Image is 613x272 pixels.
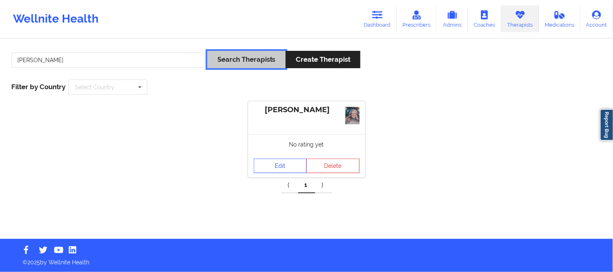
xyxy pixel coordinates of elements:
[397,6,437,32] a: Prescribers
[306,159,360,173] button: Delete
[254,105,360,115] div: [PERSON_NAME]
[580,6,613,32] a: Account
[358,6,397,32] a: Dashboard
[436,6,468,32] a: Admins
[281,177,332,193] div: Pagination Navigation
[254,159,307,173] a: Edit
[17,253,596,266] p: © 2025 by Wellnite Health
[298,177,315,193] a: 1
[75,84,114,90] div: Select Country
[600,109,613,141] a: Report Bug
[11,83,65,91] span: Filter by Country
[207,51,286,68] button: Search Therapists
[345,107,360,124] img: SwgGerEKJge-MxW9iBYvjepswDU3_xtbG66DJKPszjw.png
[281,177,298,193] a: Previous item
[501,6,539,32] a: Therapists
[11,52,204,68] input: Search Keywords
[315,177,332,193] a: Next item
[286,51,360,68] button: Create Therapist
[248,134,365,154] div: No rating yet
[468,6,501,32] a: Coaches
[539,6,581,32] a: Medications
